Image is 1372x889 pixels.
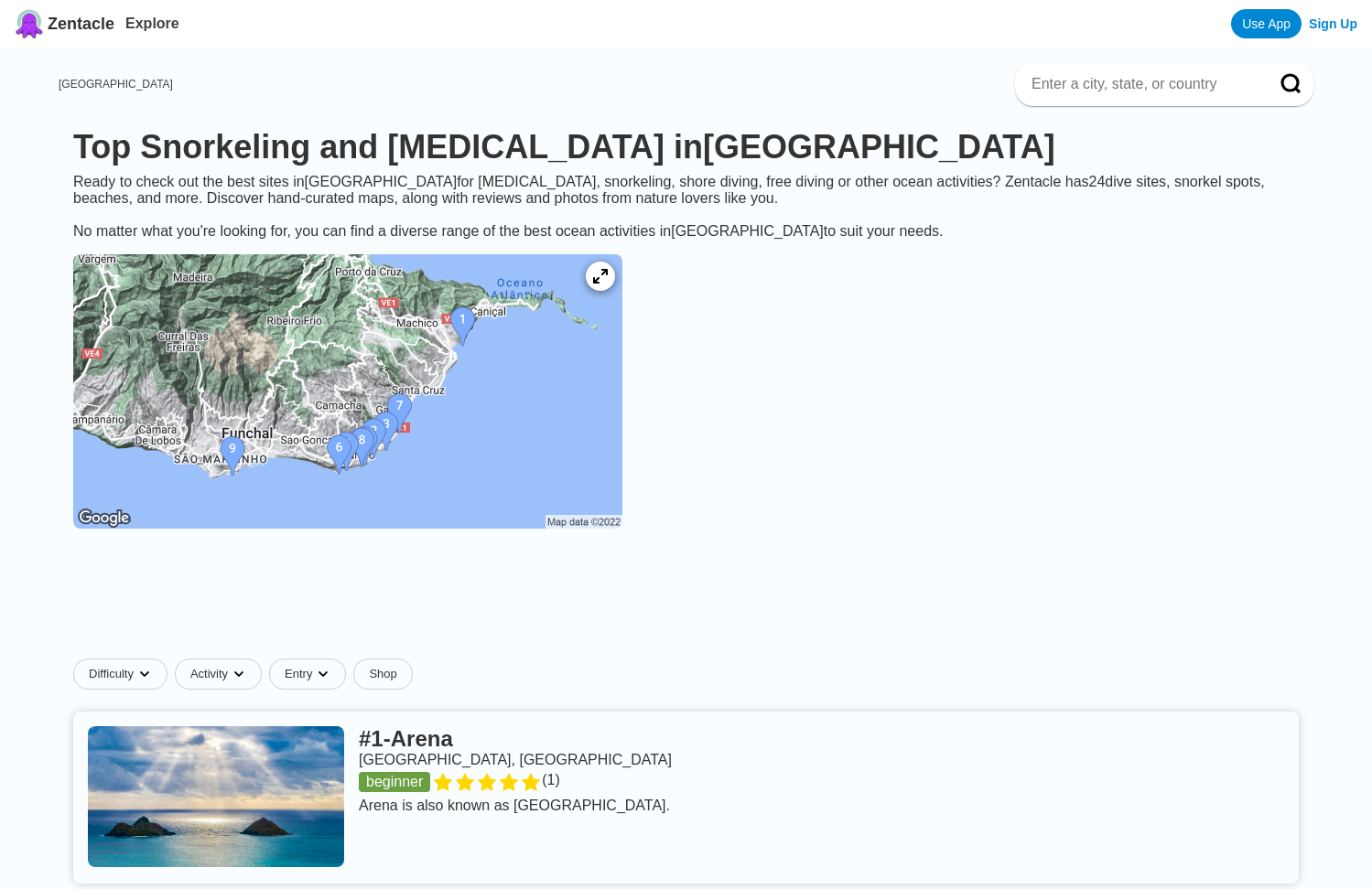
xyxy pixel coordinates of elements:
a: Shop [353,659,412,690]
button: Entrydropdown caret [269,659,353,690]
span: Difficulty [89,667,134,681]
img: dropdown caret [137,667,152,681]
a: Zentacle logoZentacle [15,9,114,38]
div: Ready to check out the best sites in [GEOGRAPHIC_DATA] for [MEDICAL_DATA], snorkeling, shore divi... [59,174,1313,240]
button: Difficultydropdown caret [73,659,175,690]
a: Explore [125,16,179,31]
a: Sign Up [1309,16,1357,31]
h1: Top Snorkeling and [MEDICAL_DATA] in [GEOGRAPHIC_DATA] [73,128,1299,166]
a: Madeira dive site map [59,240,637,547]
a: [GEOGRAPHIC_DATA] [59,78,173,91]
span: Entry [285,667,312,681]
img: dropdown caret [232,667,246,681]
a: Use App [1231,9,1302,38]
input: Enter a city, state, or country [1030,75,1255,93]
img: dropdown caret [316,667,330,681]
img: Zentacle logo [15,9,44,38]
span: Activity [190,667,228,681]
img: Madeira dive site map [73,254,622,529]
span: Zentacle [48,15,114,34]
button: Activitydropdown caret [175,659,269,690]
